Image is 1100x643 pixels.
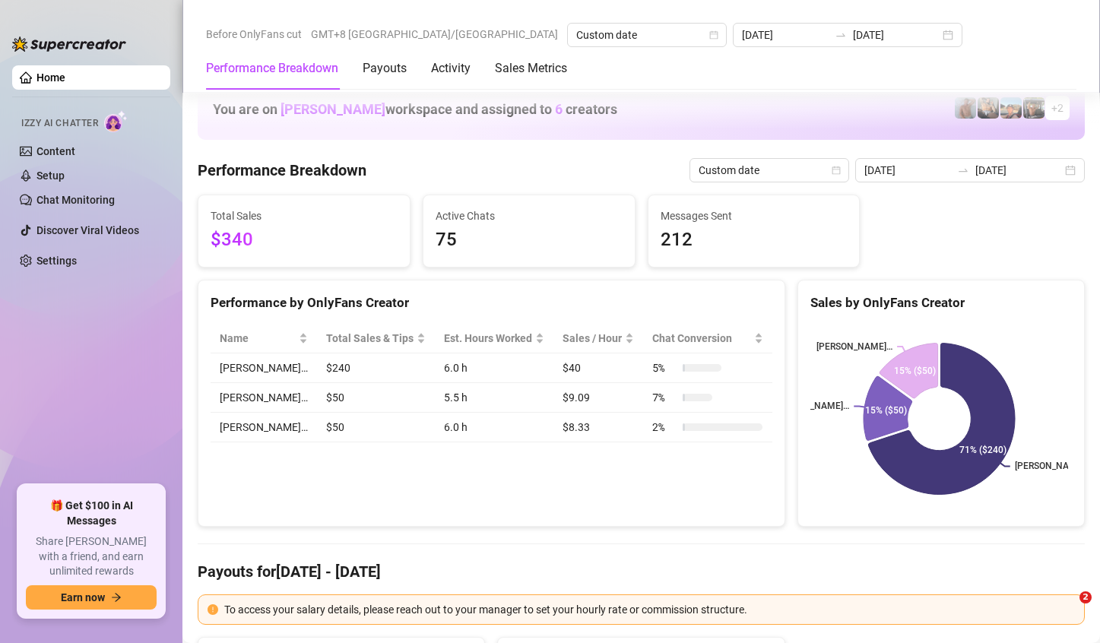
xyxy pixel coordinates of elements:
[281,101,385,117] span: [PERSON_NAME]
[436,207,623,224] span: Active Chats
[661,207,848,224] span: Messages Sent
[431,59,471,78] div: Activity
[1015,461,1091,472] text: [PERSON_NAME]…
[955,97,976,119] img: Joey
[317,324,435,353] th: Total Sales & Tips
[864,162,951,179] input: Start date
[21,116,98,131] span: Izzy AI Chatter
[111,592,122,603] span: arrow-right
[444,330,532,347] div: Est. Hours Worked
[208,604,218,615] span: exclamation-circle
[61,591,105,603] span: Earn now
[975,162,1062,179] input: End date
[709,30,718,40] span: calendar
[832,166,841,175] span: calendar
[652,360,677,376] span: 5 %
[661,226,848,255] span: 212
[36,145,75,157] a: Content
[198,561,1085,582] h4: Payouts for [DATE] - [DATE]
[643,324,772,353] th: Chat Conversion
[213,101,617,118] h1: You are on workspace and assigned to creators
[36,71,65,84] a: Home
[211,353,317,383] td: [PERSON_NAME]…
[206,59,338,78] div: Performance Breakdown
[495,59,567,78] div: Sales Metrics
[317,383,435,413] td: $50
[1051,100,1064,116] span: + 2
[553,413,643,442] td: $8.33
[317,353,435,383] td: $240
[957,164,969,176] span: to
[742,27,829,43] input: Start date
[435,413,553,442] td: 6.0 h
[555,101,563,117] span: 6
[26,499,157,528] span: 🎁 Get $100 in AI Messages
[1023,97,1045,119] img: Nathan
[36,194,115,206] a: Chat Monitoring
[1079,591,1092,603] span: 2
[363,59,407,78] div: Payouts
[36,224,139,236] a: Discover Viral Videos
[435,353,553,383] td: 6.0 h
[835,29,847,41] span: swap-right
[326,330,414,347] span: Total Sales & Tips
[835,29,847,41] span: to
[652,389,677,406] span: 7 %
[652,419,677,436] span: 2 %
[1048,591,1085,628] iframe: Intercom live chat
[211,226,398,255] span: $340
[816,341,892,352] text: [PERSON_NAME]…
[36,255,77,267] a: Settings
[576,24,718,46] span: Custom date
[220,330,296,347] span: Name
[978,97,999,119] img: George
[211,383,317,413] td: [PERSON_NAME]…
[553,324,643,353] th: Sales / Hour
[211,207,398,224] span: Total Sales
[26,534,157,579] span: Share [PERSON_NAME] with a friend, and earn unlimited rewards
[211,293,772,313] div: Performance by OnlyFans Creator
[553,353,643,383] td: $40
[436,226,623,255] span: 75
[211,413,317,442] td: [PERSON_NAME]…
[317,413,435,442] td: $50
[26,585,157,610] button: Earn nowarrow-right
[224,601,1075,618] div: To access your salary details, please reach out to your manager to set your hourly rate or commis...
[435,383,553,413] td: 5.5 h
[211,324,317,353] th: Name
[553,383,643,413] td: $9.09
[12,36,126,52] img: logo-BBDzfeDw.svg
[652,330,750,347] span: Chat Conversion
[699,159,840,182] span: Custom date
[311,23,558,46] span: GMT+8 [GEOGRAPHIC_DATA]/[GEOGRAPHIC_DATA]
[853,27,940,43] input: End date
[957,164,969,176] span: swap-right
[198,160,366,181] h4: Performance Breakdown
[36,169,65,182] a: Setup
[1000,97,1022,119] img: Zach
[206,23,302,46] span: Before OnlyFans cut
[810,293,1072,313] div: Sales by OnlyFans Creator
[104,110,128,132] img: AI Chatter
[563,330,622,347] span: Sales / Hour
[773,401,849,412] text: [PERSON_NAME]…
